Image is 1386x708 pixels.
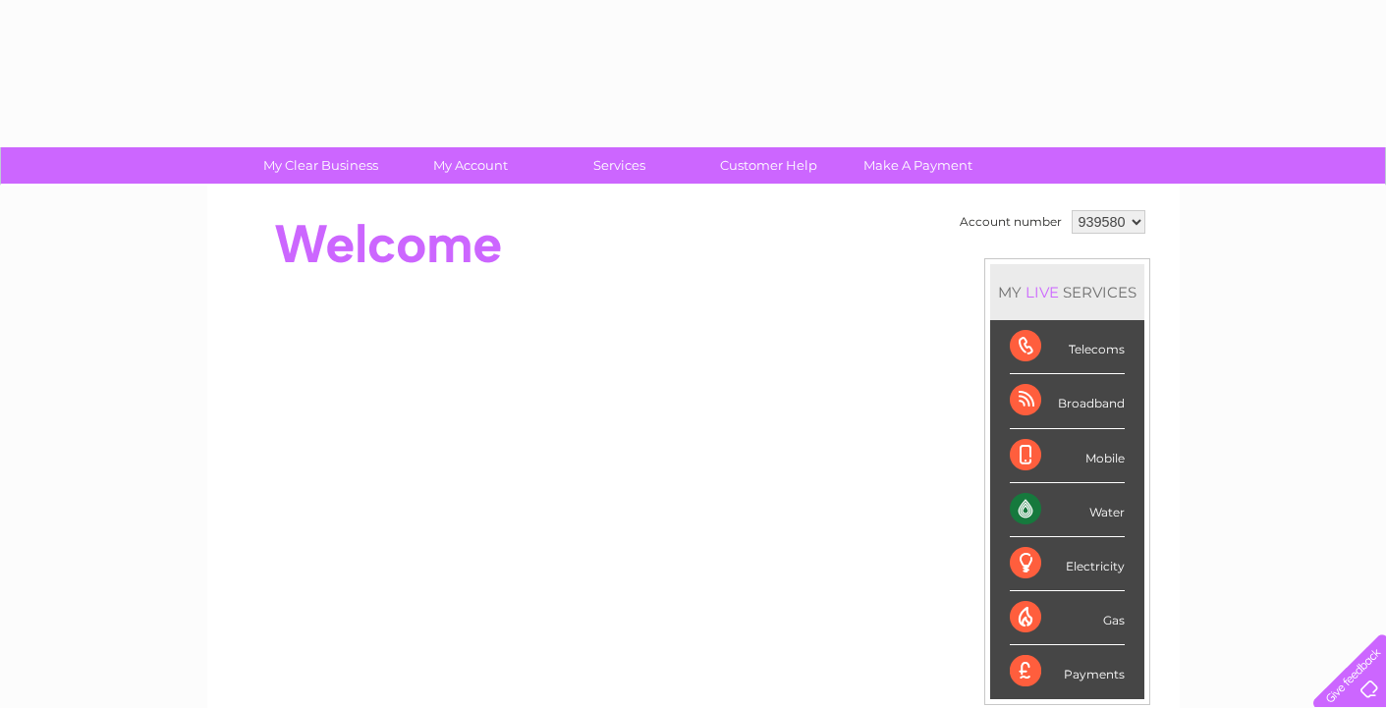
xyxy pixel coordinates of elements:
div: Mobile [1010,429,1125,483]
a: Services [538,147,700,184]
div: Telecoms [1010,320,1125,374]
a: Customer Help [688,147,850,184]
div: Water [1010,483,1125,537]
div: MY SERVICES [990,264,1144,320]
a: My Clear Business [240,147,402,184]
a: Make A Payment [837,147,999,184]
div: Broadband [1010,374,1125,428]
div: Gas [1010,591,1125,645]
div: LIVE [1022,283,1063,301]
div: Payments [1010,645,1125,698]
td: Account number [955,205,1067,239]
div: Electricity [1010,537,1125,591]
a: My Account [389,147,551,184]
